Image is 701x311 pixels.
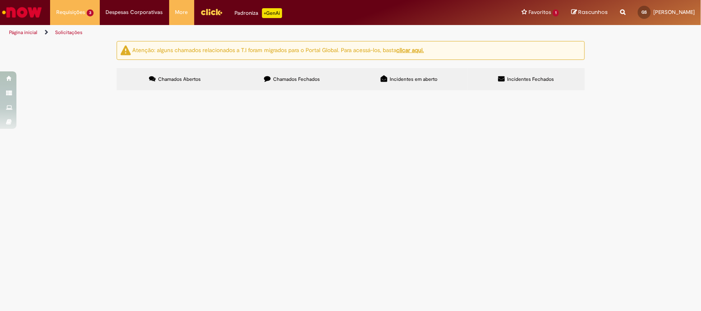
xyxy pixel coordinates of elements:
img: click_logo_yellow_360x200.png [200,6,223,18]
span: Requisições [56,8,85,16]
a: clicar aqui. [397,46,424,54]
p: +GenAi [262,8,282,18]
span: 3 [87,9,94,16]
a: Solicitações [55,29,83,36]
ng-bind-html: Atenção: alguns chamados relacionados a T.I foram migrados para o Portal Global. Para acessá-los,... [133,46,424,54]
span: Chamados Abertos [158,76,201,82]
span: Rascunhos [578,8,608,16]
span: GS [642,9,647,15]
span: 1 [553,9,559,16]
span: Favoritos [529,8,551,16]
span: [PERSON_NAME] [653,9,695,16]
span: Chamados Fechados [273,76,320,82]
span: Despesas Corporativas [106,8,163,16]
a: Página inicial [9,29,37,36]
span: Incidentes Fechados [507,76,554,82]
span: Incidentes em aberto [390,76,437,82]
ul: Trilhas de página [6,25,461,40]
div: Padroniza [235,8,282,18]
span: More [175,8,188,16]
a: Rascunhos [571,9,608,16]
img: ServiceNow [1,4,43,21]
